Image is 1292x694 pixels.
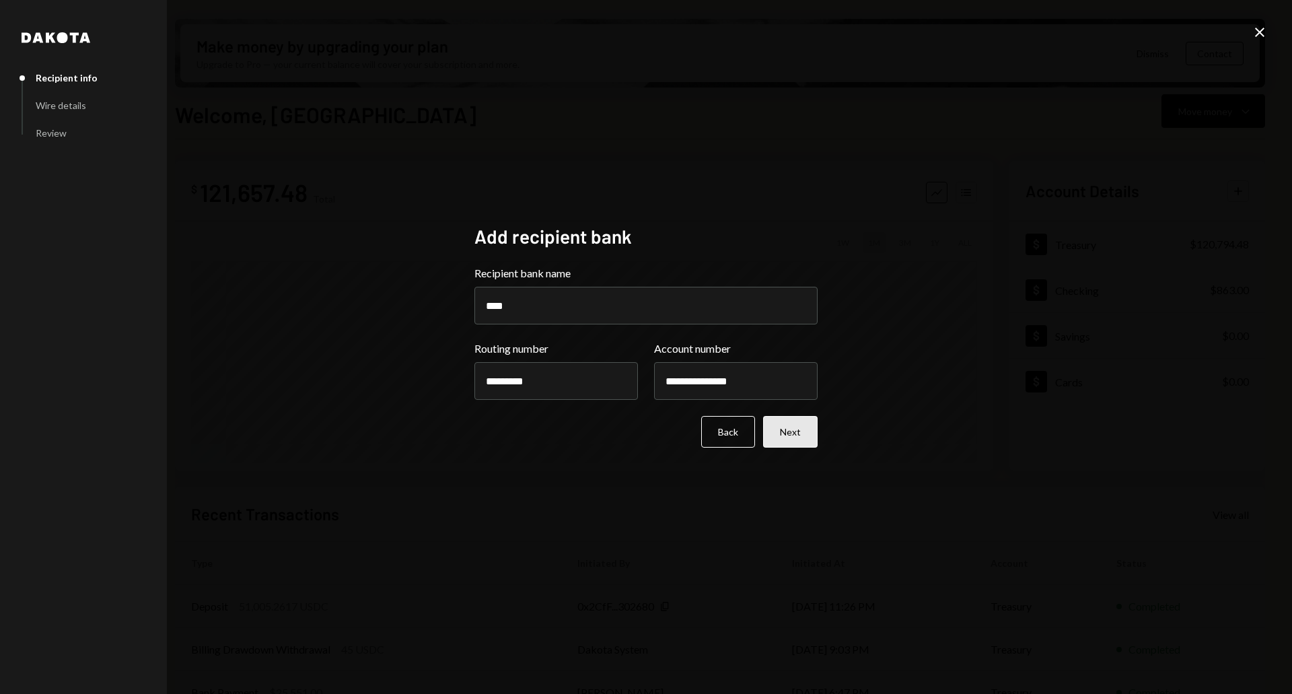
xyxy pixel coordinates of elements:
button: Next [763,416,818,448]
h2: Add recipient bank [474,223,818,250]
label: Routing number [474,341,638,357]
div: Review [36,127,67,139]
button: Back [701,416,755,448]
div: Recipient info [36,72,98,83]
div: Wire details [36,100,86,111]
label: Account number [654,341,818,357]
label: Recipient bank name [474,265,818,281]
